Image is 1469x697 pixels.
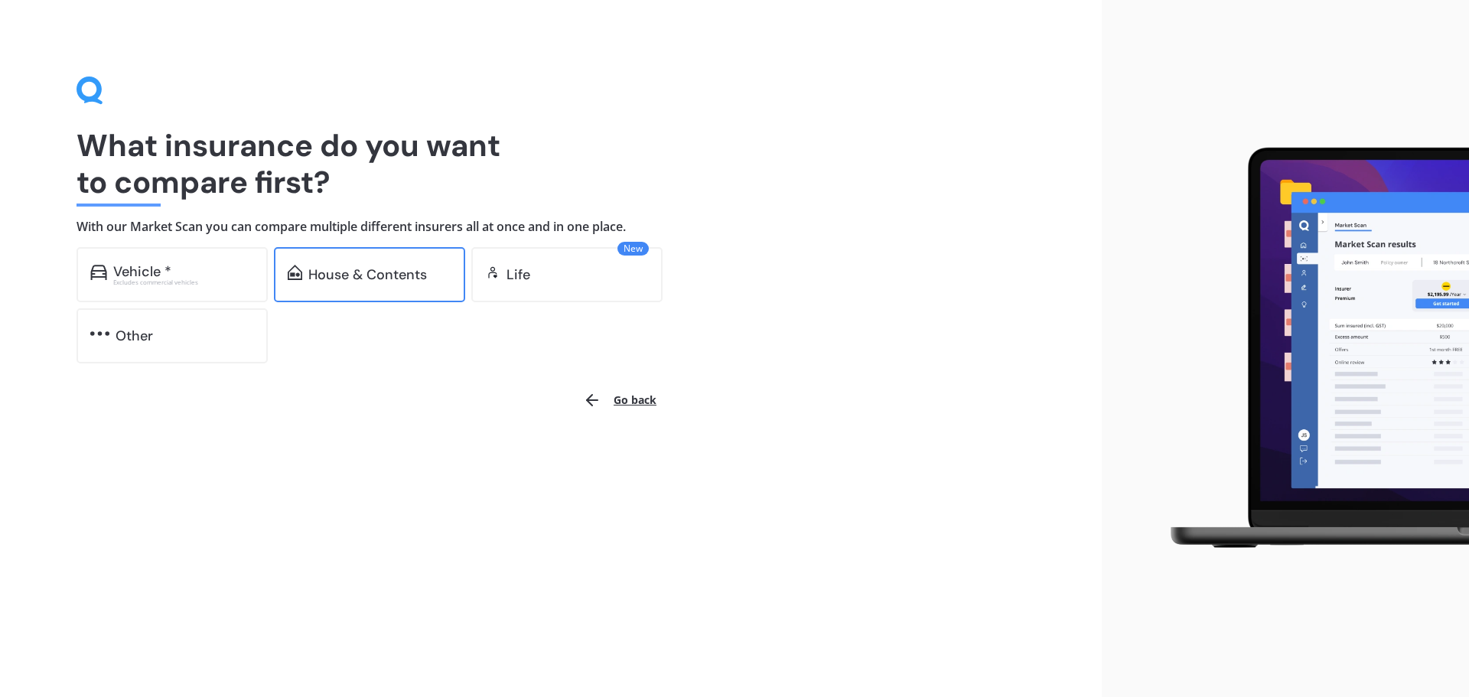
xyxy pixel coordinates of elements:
button: Go back [574,382,666,419]
div: Life [506,267,530,282]
div: House & Contents [308,267,427,282]
img: car.f15378c7a67c060ca3f3.svg [90,265,107,280]
img: life.f720d6a2d7cdcd3ad642.svg [485,265,500,280]
div: Other [116,328,153,344]
h4: With our Market Scan you can compare multiple different insurers all at once and in one place. [77,219,1025,235]
img: home-and-contents.b802091223b8502ef2dd.svg [288,265,302,280]
div: Vehicle * [113,264,171,279]
h1: What insurance do you want to compare first? [77,127,1025,200]
div: Excludes commercial vehicles [113,279,254,285]
img: other.81dba5aafe580aa69f38.svg [90,326,109,341]
img: laptop.webp [1148,138,1469,559]
span: New [617,242,649,256]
